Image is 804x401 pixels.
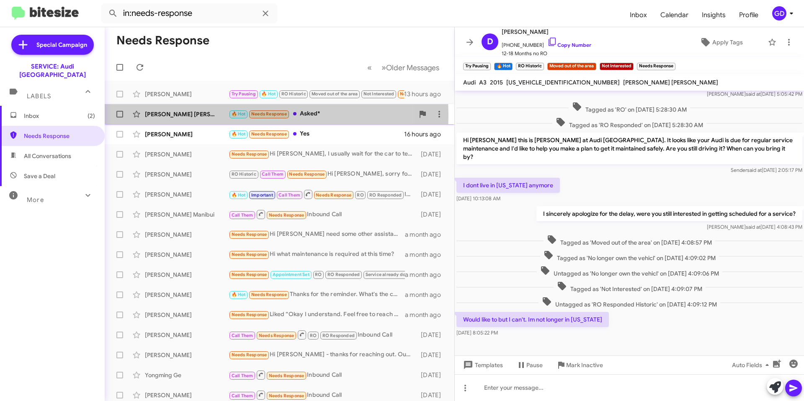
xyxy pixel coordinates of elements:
div: Yongming Ge [145,371,229,379]
span: Needs Response [400,91,435,97]
span: Audi [463,79,476,86]
span: RO Responded [322,333,355,338]
span: Appointment Set [273,272,309,277]
span: Needs Response [232,252,267,257]
span: RO Historic [232,171,256,177]
div: Asked* [229,109,414,119]
span: Labels [27,92,51,100]
span: [PERSON_NAME] [PERSON_NAME] [623,79,718,86]
span: More [27,196,44,204]
span: Needs Response [269,393,304,398]
span: Special Campaign [36,41,87,49]
span: RO [315,272,322,277]
small: RO Historic [516,63,544,70]
span: Tagged as 'Moved out of the area' on [DATE] 4:08:57 PM [544,235,715,247]
small: Not Interested [600,63,634,70]
div: [PERSON_NAME] [145,331,229,339]
span: Mark Inactive [566,358,603,373]
div: a month ago [405,291,448,299]
span: Call Them [262,171,283,177]
p: Hi [PERSON_NAME] this is [PERSON_NAME] at Audi [GEOGRAPHIC_DATA]. It looks like your Audi is due ... [456,133,802,164]
span: [PERSON_NAME] [DATE] 4:08:43 PM [707,224,802,230]
button: GD [765,6,795,20]
div: [DATE] [417,351,448,359]
div: [PERSON_NAME] [145,190,229,199]
span: Tagged as 'No longer own the vehicl' on [DATE] 4:09:02 PM [540,250,719,262]
span: Untagged as 'No longer own the vehicl' on [DATE] 4:09:06 PM [537,266,722,278]
div: Thanks for the reminder. What's the cost for service this year? I don't have mileage on hand, but... [229,290,405,299]
span: [US_VEHICLE_IDENTIFICATION_NUMBER] [506,79,620,86]
span: 🔥 Hot [261,91,276,97]
div: [PERSON_NAME] [145,250,229,259]
div: 13 hours ago [404,90,448,98]
span: Needs Response [251,131,287,137]
a: Special Campaign [11,35,94,55]
span: Needs Response [259,333,294,338]
span: Needs Response [269,212,304,218]
span: Call Them [278,192,300,198]
span: » [381,62,386,73]
span: Apply Tags [712,35,743,50]
a: Calendar [654,3,695,27]
a: Profile [732,3,765,27]
span: RO Responded [327,272,360,277]
span: Needs Response [24,132,95,140]
div: [PERSON_NAME] [145,130,229,138]
span: said at [747,167,762,173]
span: RO Responded [369,192,402,198]
div: [DATE] [417,150,448,158]
h1: Needs Response [116,34,209,47]
div: Inbound Call [229,189,417,199]
span: Call Them [232,333,253,338]
small: 🔥 Hot [494,63,512,70]
p: Would like to but I can't. Im not longer in [US_STATE] [456,312,609,327]
span: 🔥 Hot [232,111,246,117]
a: Insights [695,3,732,27]
span: Try Pausing [232,91,256,97]
div: Liked “Okay I understand. Feel free to reach out if I can help in the future!👍” [229,310,405,319]
span: Older Messages [386,63,439,72]
div: Hi what maintenance is required at this time? [229,250,405,259]
div: Would like to but I can't. Im not longer in [US_STATE] [229,89,404,99]
div: Hi [PERSON_NAME] - thanks for reaching out. Our 'check engine' light recently came on. Can we sch... [229,350,417,360]
div: [PERSON_NAME] [145,150,229,158]
span: RO [357,192,363,198]
div: [PERSON_NAME] [145,391,229,399]
small: Try Pausing [463,63,491,70]
div: Inbound Call [229,370,417,380]
span: Needs Response [232,272,267,277]
span: said at [746,91,760,97]
div: [PERSON_NAME] [145,351,229,359]
div: [PERSON_NAME] [145,230,229,239]
span: Needs Response [232,232,267,237]
div: [DATE] [417,190,448,199]
span: Needs Response [251,111,287,117]
div: Yes [229,129,404,139]
span: Moved out of the area [312,91,358,97]
div: a month ago [405,250,448,259]
div: Inbound Call [229,390,417,400]
span: RO Historic [281,91,306,97]
div: Hi [PERSON_NAME], sorry for the delay in getting back to you. Someone (I don't remember their nam... [229,169,417,179]
span: RO [310,333,317,338]
div: [DATE] [417,210,448,219]
span: [PHONE_NUMBER] [502,37,591,49]
div: Inbound Call [229,209,417,220]
p: I sincerely apologize for the delay, were you still interested in getting scheduled for a service? [536,206,802,221]
button: Templates [455,358,510,373]
span: Important [251,192,273,198]
span: Needs Response [232,151,267,157]
div: [DATE] [417,170,448,179]
input: Search [101,3,277,23]
span: Tagged as 'Not Interested' on [DATE] 4:09:07 PM [554,281,706,293]
button: Auto Fields [725,358,779,373]
div: a month ago [405,311,448,319]
div: [DATE] [417,371,448,379]
button: Mark Inactive [549,358,610,373]
span: Templates [461,358,503,373]
span: (2) [88,112,95,120]
span: 🔥 Hot [232,131,246,137]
